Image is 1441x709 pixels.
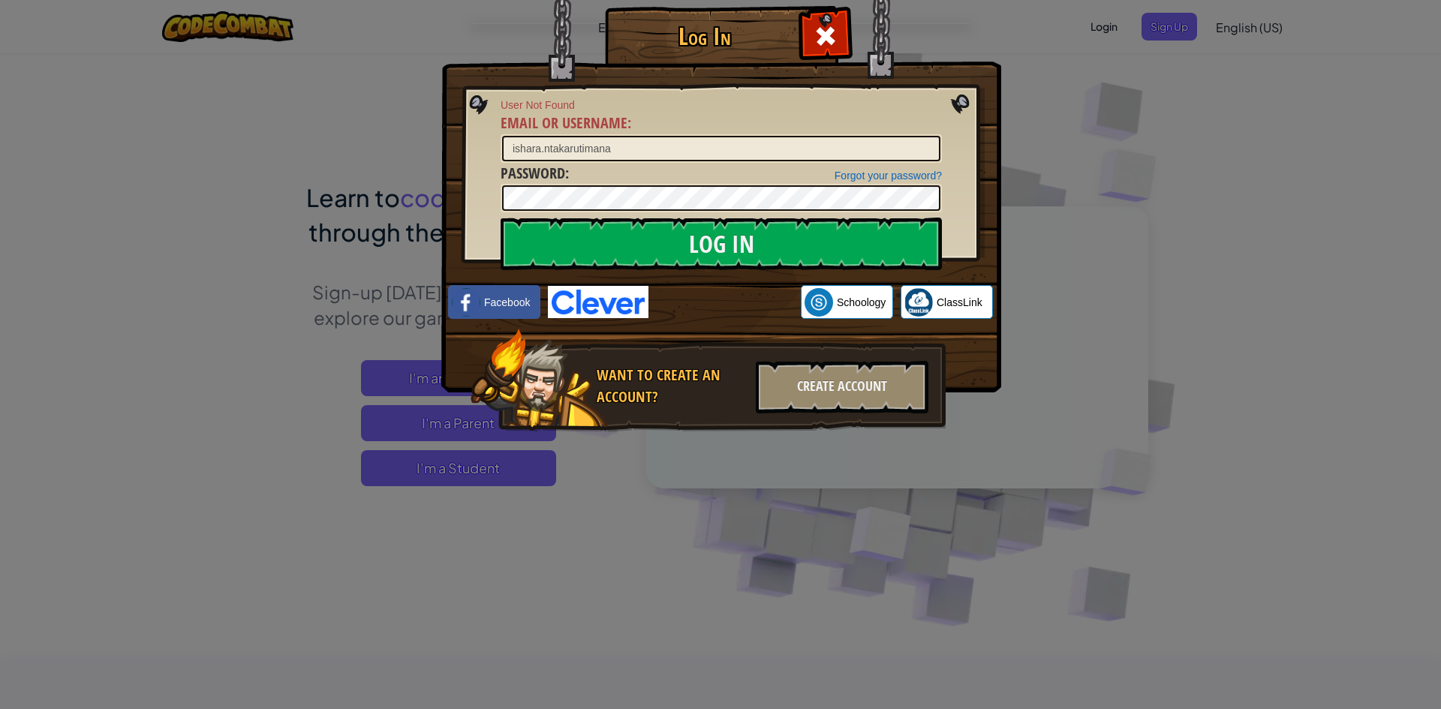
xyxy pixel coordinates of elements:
iframe: Sign in with Google Button [648,286,801,319]
a: Forgot your password? [835,170,942,182]
span: Email or Username [501,113,627,133]
label: : [501,113,631,134]
img: schoology.png [805,288,833,317]
div: Create Account [756,361,928,413]
span: Password [501,163,565,183]
label: : [501,163,569,185]
img: facebook_small.png [452,288,480,317]
span: ClassLink [937,295,982,310]
span: Schoology [837,295,886,310]
span: Facebook [484,295,530,310]
img: classlink-logo-small.png [904,288,933,317]
div: Want to create an account? [597,365,747,407]
input: Log In [501,218,942,270]
img: clever-logo-blue.png [548,286,648,318]
span: User Not Found [501,98,942,113]
h1: Log In [609,23,800,50]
